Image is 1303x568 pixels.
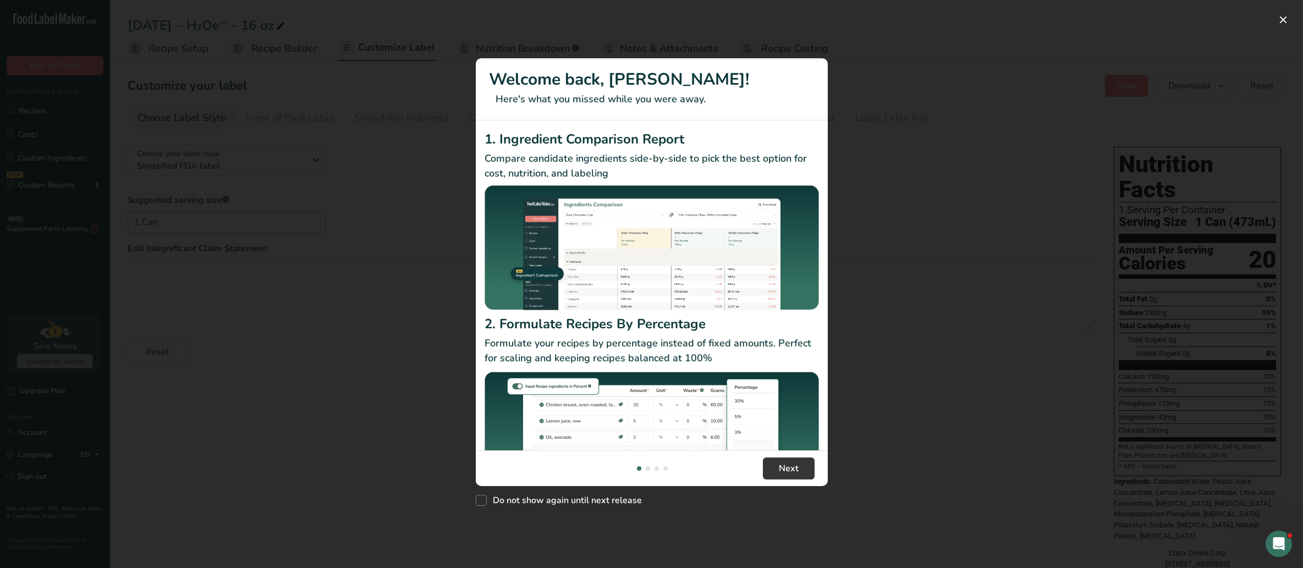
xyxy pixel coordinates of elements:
span: Next [779,462,799,475]
span: Do not show again until next release [487,495,642,506]
p: Compare candidate ingredients side-by-side to pick the best option for cost, nutrition, and labeling [485,151,819,181]
img: Ingredient Comparison Report [485,185,819,310]
h2: 2. Formulate Recipes By Percentage [485,314,819,334]
button: Next [763,457,815,479]
h1: Welcome back, [PERSON_NAME]! [489,67,815,92]
h2: 1. Ingredient Comparison Report [485,129,819,149]
img: Formulate Recipes By Percentage [485,370,819,503]
p: Formulate your recipes by percentage instead of fixed amounts. Perfect for scaling and keeping re... [485,336,819,366]
iframe: Intercom live chat [1266,531,1292,557]
p: Here's what you missed while you were away. [489,92,815,107]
